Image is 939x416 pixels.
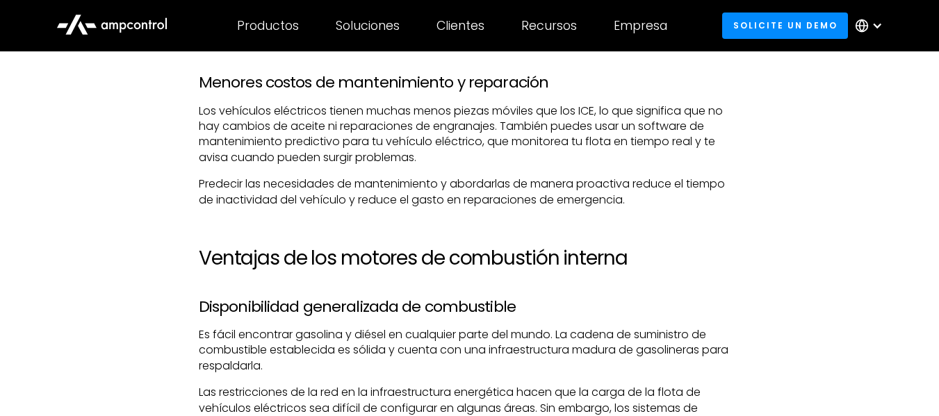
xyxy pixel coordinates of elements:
p: Es fácil encontrar gasolina y diésel en cualquier parte del mundo. La cadena de suministro de com... [199,327,740,374]
h3: Disponibilidad generalizada de combustible [199,298,740,316]
div: Soluciones [336,18,400,33]
div: Recursos [521,18,577,33]
a: Solicite un demo [722,13,848,38]
div: Empresa [614,18,667,33]
p: Los vehículos eléctricos tienen muchas menos piezas móviles que los ICE, lo que significa que no ... [199,103,740,166]
div: Clientes [436,18,484,33]
div: Productos [237,18,299,33]
h3: Menores costos de mantenimiento y reparación [199,74,740,92]
h2: Ventajas de los motores de combustión interna [199,247,740,270]
p: Predecir las necesidades de mantenimiento y abordarlas de manera proactiva reduce el tiempo de in... [199,176,740,208]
